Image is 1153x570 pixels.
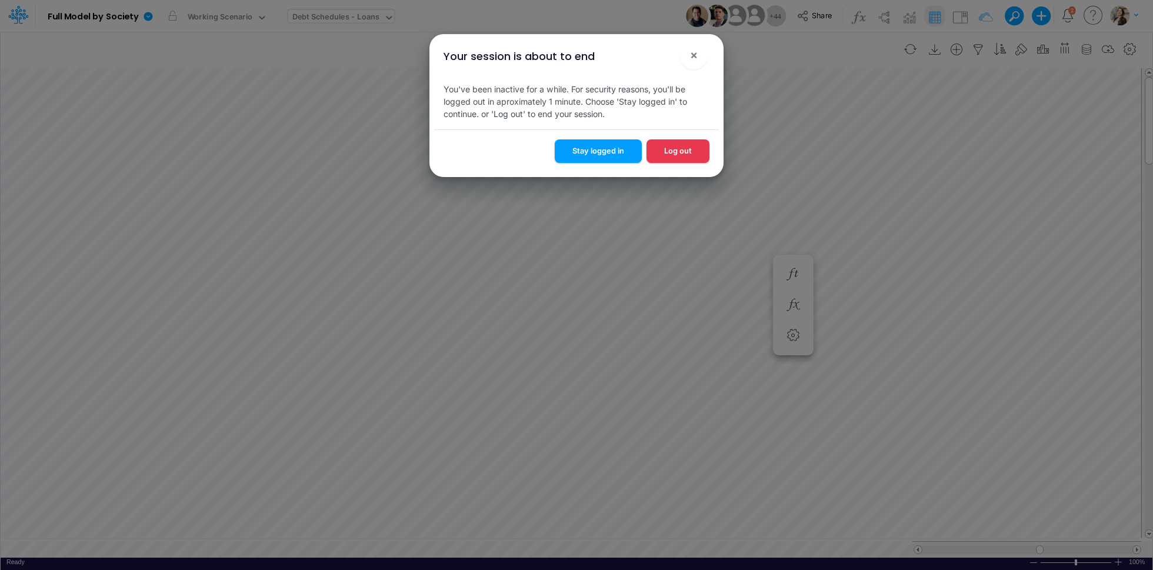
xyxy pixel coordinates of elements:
span: × [690,48,698,62]
div: You've been inactive for a while. For security reasons, you'll be logged out in aproximately 1 mi... [434,74,719,129]
div: Your session is about to end [444,48,595,64]
button: Stay logged in [555,139,642,162]
button: Close [679,41,708,69]
button: Log out [647,139,709,162]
